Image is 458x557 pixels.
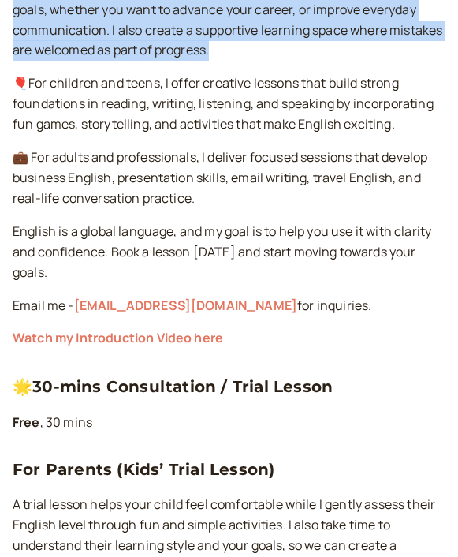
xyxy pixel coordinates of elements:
a: [EMAIL_ADDRESS][DOMAIN_NAME] [74,297,297,314]
p: Email me - for inquiries. [13,296,445,316]
p: 🎈For children and teens, I offer creative lessons that build strong foundations in reading, writi... [13,73,445,135]
p: English is a global language, and my goal is to help you use it with clarity and confidence. Book... [13,222,445,283]
p: 💼 For adults and professionals, I deliver focused sessions that develop business English, present... [13,148,445,209]
h3: For Parents (Kids’ Trial Lesson) [13,457,445,482]
b: Free [13,413,40,431]
a: Watch my Introduction Video here [13,329,223,346]
a: 🌟30-mins Consultation / Trial Lesson [13,377,333,396]
p: , 30 mins [13,413,445,433]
